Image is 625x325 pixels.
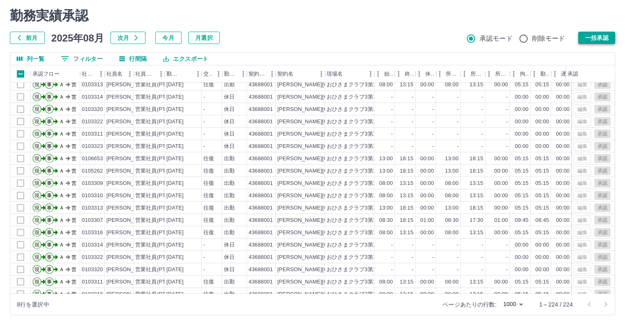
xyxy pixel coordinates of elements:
[556,143,570,150] div: 00:00
[535,143,549,150] div: 00:00
[35,180,39,186] text: 現
[379,81,393,89] div: 08:00
[47,168,52,174] text: 事
[203,65,212,83] div: 交通費
[135,130,178,138] div: 営業社員(PT契約)
[266,68,278,80] button: メニュー
[59,131,64,137] text: Ａ
[535,192,549,200] div: 05:15
[224,180,235,187] div: 出勤
[482,130,483,138] div: -
[556,155,570,163] div: 00:00
[222,65,247,83] div: 勤務区分
[135,106,178,113] div: 営業社員(PT契約)
[556,81,570,89] div: 00:00
[551,65,572,83] div: 遅刻等
[155,32,182,44] button: 今月
[515,155,528,163] div: 05:15
[166,118,184,126] div: [DATE]
[188,32,220,44] button: 月選択
[135,204,178,212] div: 営業社員(PT契約)
[391,93,393,101] div: -
[71,193,76,198] text: 営
[224,65,237,83] div: 勤務区分
[379,180,393,187] div: 08:00
[412,130,413,138] div: -
[166,204,184,212] div: [DATE]
[494,180,508,187] div: 00:00
[556,130,570,138] div: 00:00
[277,118,379,126] div: [PERSON_NAME][GEOGRAPHIC_DATA]
[425,65,434,83] div: 休憩
[420,180,434,187] div: 00:00
[578,32,615,44] button: 一括承認
[249,204,273,212] div: 43688001
[135,180,178,187] div: 営業社員(PT契約)
[515,143,528,150] div: 00:00
[180,68,192,80] button: ソート
[535,180,549,187] div: 05:15
[556,192,570,200] div: 00:00
[249,93,273,101] div: 43688001
[135,155,178,163] div: 営業社員(PT契約)
[166,106,184,113] div: [DATE]
[515,167,528,175] div: 05:15
[277,65,293,83] div: 契約名
[327,167,376,175] div: おひさまクラブ3第1
[249,65,266,83] div: 契約コード
[470,81,483,89] div: 13:15
[395,65,415,83] div: 終業
[510,65,530,83] div: 拘束
[82,143,103,150] div: 0103323
[379,192,393,200] div: 08:00
[327,65,343,83] div: 現場名
[391,143,393,150] div: -
[374,65,395,83] div: 始業
[203,106,205,113] div: -
[31,65,80,83] div: 承認フロー
[203,180,214,187] div: 往復
[482,93,483,101] div: -
[494,204,508,212] div: 00:00
[556,106,570,113] div: 00:00
[71,180,76,186] text: 営
[457,106,459,113] div: -
[515,130,528,138] div: 00:00
[535,155,549,163] div: 05:15
[10,8,615,23] h2: 勤務実績承認
[327,192,376,200] div: おひさまクラブ3第1
[203,81,214,89] div: 往復
[457,93,459,101] div: -
[135,93,178,101] div: 営業社員(PT契約)
[47,82,52,88] text: 事
[135,118,178,126] div: 営業社員(PT契約)
[470,180,483,187] div: 13:15
[446,65,459,83] div: 所定開始
[106,130,151,138] div: [PERSON_NAME]
[106,93,151,101] div: [PERSON_NAME]
[566,65,609,83] div: 承認
[106,167,151,175] div: [PERSON_NAME]
[379,155,393,163] div: 13:00
[134,65,165,83] div: 社員区分
[445,155,459,163] div: 13:00
[59,119,64,124] text: Ａ
[35,168,39,174] text: 現
[494,192,508,200] div: 00:00
[470,65,484,83] div: 所定終業
[247,65,276,83] div: 契約コード
[82,106,103,113] div: 0103320
[412,106,413,113] div: -
[202,65,222,83] div: 交通費
[71,143,76,149] text: 営
[457,130,459,138] div: -
[106,204,151,212] div: [PERSON_NAME]
[327,106,376,113] div: おひさまクラブ3第1
[224,118,235,126] div: 休日
[166,167,184,175] div: [DATE]
[327,180,376,187] div: おひさまクラブ3第1
[364,68,377,80] button: メニュー
[535,81,549,89] div: 05:15
[135,167,178,175] div: 営業社員(PT契約)
[35,156,39,161] text: 現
